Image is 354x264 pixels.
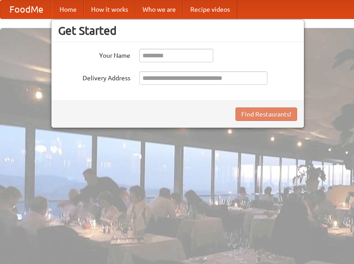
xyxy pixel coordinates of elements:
[84,0,135,19] a: How it works
[58,71,130,83] label: Delivery Address
[183,0,237,19] a: Recipe videos
[0,0,52,19] a: FoodMe
[235,107,297,121] button: Find Restaurants!
[58,24,297,37] h3: Get Started
[52,0,84,19] a: Home
[58,49,130,60] label: Your Name
[135,0,183,19] a: Who we are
